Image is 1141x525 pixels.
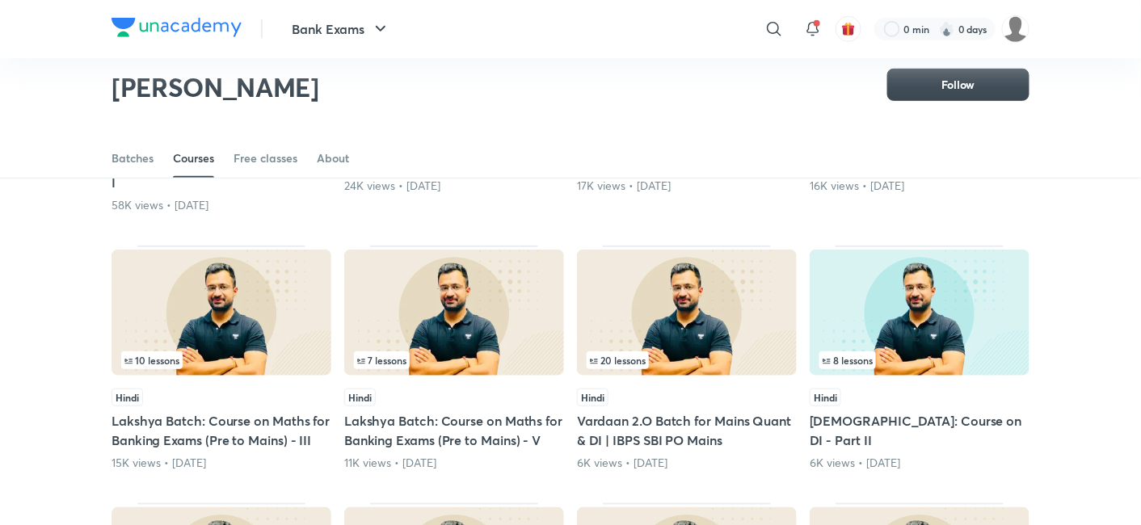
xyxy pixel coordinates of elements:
span: Hindi [344,388,376,406]
img: Company Logo [112,18,242,37]
div: left [587,351,787,369]
div: Lakshya Batch: Course on Maths for Banking Exams (Pre to Mains) - III [112,246,331,470]
div: 6K views • 2 months ago [577,455,797,471]
button: Bank Exams [282,13,400,45]
h2: [PERSON_NAME] [112,71,319,103]
div: Free classes [234,150,297,166]
a: Company Logo [112,18,242,41]
span: Hindi [577,388,608,406]
a: Courses [173,139,214,178]
img: Thumbnail [344,250,564,376]
div: Vardaan 2.O Batch for Mains Quant & DI | IBPS SBI PO Mains [577,246,797,470]
div: 15K views • 3 years ago [112,455,331,471]
img: Thumbnail [112,250,331,376]
div: 16K views • 3 years ago [810,178,1029,194]
h5: Vardaan 2.O Batch for Mains Quant & DI | IBPS SBI PO Mains [577,411,797,450]
div: left [819,351,1020,369]
h5: Lakshya Batch: Course on Maths for Banking Exams (Pre to Mains) - III [112,411,331,450]
div: infosection [121,351,322,369]
img: Drishti Chauhan [1002,15,1029,43]
a: Batches [112,139,154,178]
img: streak [939,21,955,37]
div: 58K views • 3 years ago [112,197,331,213]
img: avatar [841,22,856,36]
img: Thumbnail [810,250,1029,376]
div: infosection [587,351,787,369]
div: infocontainer [587,351,787,369]
span: 10 lessons [124,355,179,365]
div: 24K views • 3 years ago [344,178,564,194]
div: Courses [173,150,214,166]
div: 11K views • 3 years ago [344,455,564,471]
span: 20 lessons [590,355,646,365]
img: Thumbnail [577,250,797,376]
span: Hindi [112,388,143,406]
h5: Lakshya Batch: Course on Maths for Banking Exams (Pre to Mains) - V [344,411,564,450]
button: Follow [887,69,1029,101]
div: infosection [354,351,554,369]
span: Follow [941,77,975,93]
div: infocontainer [819,351,1020,369]
div: left [354,351,554,369]
div: Shikhar: Course on DI - Part II [810,246,1029,470]
div: infocontainer [354,351,554,369]
div: Lakshya Batch: Course on Maths for Banking Exams (Pre to Mains) - V [344,246,564,470]
a: Free classes [234,139,297,178]
div: 6K views • 3 years ago [810,455,1029,471]
button: avatar [836,16,861,42]
a: About [317,139,349,178]
div: 17K views • 3 years ago [577,178,797,194]
h5: [DEMOGRAPHIC_DATA]: Course on DI - Part II [810,411,1029,450]
span: 8 lessons [823,355,873,365]
div: Batches [112,150,154,166]
span: 7 lessons [357,355,406,365]
div: infosection [819,351,1020,369]
div: left [121,351,322,369]
div: About [317,150,349,166]
span: Hindi [810,388,841,406]
div: infocontainer [121,351,322,369]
